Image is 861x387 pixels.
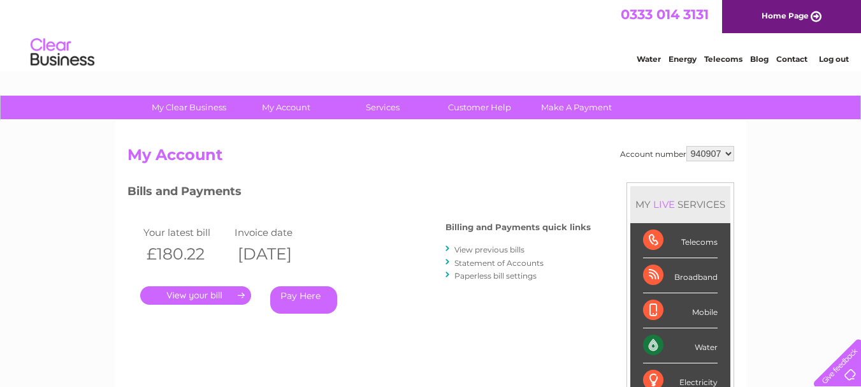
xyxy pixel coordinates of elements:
a: My Account [233,96,338,119]
img: logo.png [30,33,95,72]
td: Invoice date [231,224,323,241]
div: LIVE [651,198,677,210]
div: MY SERVICES [630,186,730,223]
a: Make A Payment [524,96,629,119]
a: Paperless bill settings [454,271,537,281]
a: My Clear Business [136,96,242,119]
th: £180.22 [140,241,232,267]
h2: My Account [127,146,734,170]
td: Your latest bill [140,224,232,241]
a: Log out [819,54,849,64]
a: Pay Here [270,286,337,314]
div: Clear Business is a trading name of Verastar Limited (registered in [GEOGRAPHIC_DATA] No. 3667643... [130,7,732,62]
a: Telecoms [704,54,742,64]
div: Water [643,328,718,363]
div: Broadband [643,258,718,293]
div: Mobile [643,293,718,328]
a: Energy [669,54,697,64]
th: [DATE] [231,241,323,267]
h4: Billing and Payments quick links [445,223,591,232]
a: View previous bills [454,245,525,254]
a: Blog [750,54,769,64]
a: 0333 014 3131 [621,6,709,22]
a: Customer Help [427,96,532,119]
a: Statement of Accounts [454,258,544,268]
div: Account number [620,146,734,161]
a: Contact [776,54,807,64]
div: Telecoms [643,223,718,258]
a: Water [637,54,661,64]
a: . [140,286,251,305]
a: Services [330,96,435,119]
h3: Bills and Payments [127,182,591,205]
